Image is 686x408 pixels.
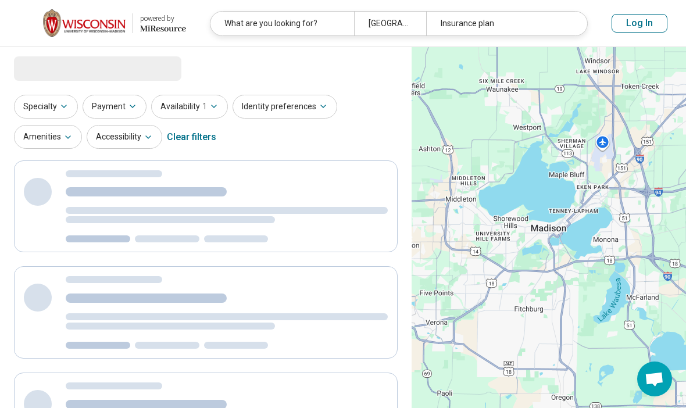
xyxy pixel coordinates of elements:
[83,95,147,119] button: Payment
[354,12,426,35] div: [GEOGRAPHIC_DATA], [US_STATE]
[167,123,216,151] div: Clear filters
[426,12,570,35] div: Insurance plan
[19,9,186,37] a: University of Wisconsin-Madisonpowered by
[43,9,126,37] img: University of Wisconsin-Madison
[202,101,207,113] span: 1
[140,13,186,24] div: powered by
[87,125,162,149] button: Accessibility
[637,362,672,396] a: Open chat
[14,125,82,149] button: Amenities
[151,95,228,119] button: Availability1
[233,95,337,119] button: Identity preferences
[14,56,112,80] span: Loading...
[14,95,78,119] button: Specialty
[612,14,667,33] button: Log In
[210,12,354,35] div: What are you looking for?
